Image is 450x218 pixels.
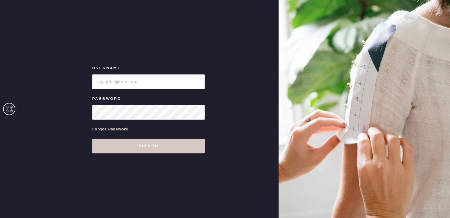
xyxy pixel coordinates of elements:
label: Username [92,65,205,72]
label: Password [92,95,205,103]
input: e.g. john@doe.com [92,74,205,89]
a: Forgot Password [92,120,129,139]
button: Sign in [92,139,205,153]
div: Forgot Password [92,126,129,133]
